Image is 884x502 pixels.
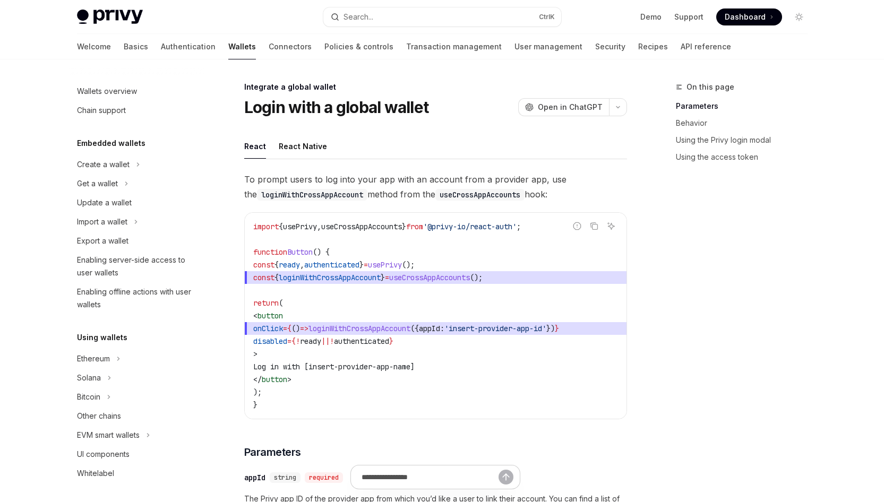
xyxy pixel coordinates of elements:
a: Demo [640,12,662,22]
span: disabled [253,336,287,346]
span: ; [517,222,521,231]
a: Using the access token [676,149,816,166]
span: } [555,324,559,333]
span: ({ [410,324,419,333]
span: } [389,336,393,346]
a: UI components [68,445,204,464]
span: Log in with [insert-provider-app-name] [253,362,415,371]
span: Parameters [244,445,301,460]
button: Toggle Import a wallet section [68,212,204,231]
span: loginWithCrossAppAccount [308,324,410,333]
span: authenticated [304,260,359,270]
div: Integrate a global wallet [244,82,627,92]
div: Get a wallet [77,177,118,190]
div: Enabling server-side access to user wallets [77,254,198,279]
div: Ethereum [77,352,110,365]
button: Toggle Get a wallet section [68,174,204,193]
span: ready [300,336,321,346]
a: Behavior [676,115,816,132]
span: , [317,222,321,231]
a: User management [514,34,582,59]
span: from [406,222,423,231]
button: Toggle Solana section [68,368,204,387]
div: Search... [344,11,373,23]
span: () { [313,247,330,257]
span: = [283,324,287,333]
span: { [279,222,283,231]
span: (); [402,260,415,270]
span: appId: [419,324,444,333]
button: Report incorrect code [570,219,584,233]
span: ready [279,260,300,270]
h5: Embedded wallets [77,137,145,150]
a: Parameters [676,98,816,115]
span: () [291,324,300,333]
a: Enabling offline actions with user wallets [68,282,204,314]
div: Create a wallet [77,158,130,171]
span: = [364,260,368,270]
div: Other chains [77,410,121,422]
span: Ctrl K [539,13,555,21]
span: loginWithCrossAppAccount [279,273,381,282]
a: Policies & controls [324,34,393,59]
span: import [253,222,279,231]
span: => [300,324,308,333]
a: Enabling server-side access to user wallets [68,250,204,282]
span: = [287,336,291,346]
div: Solana [77,371,101,384]
span: { [274,260,279,270]
span: > [287,375,291,384]
span: On this page [686,81,734,93]
a: Whitelabel [68,464,204,483]
button: Open search [323,7,561,27]
input: Ask a question... [362,465,499,489]
span: { [291,336,296,346]
span: const [253,260,274,270]
div: EVM smart wallets [77,429,140,442]
span: ); [253,387,262,397]
span: }) [546,324,555,333]
span: const [253,273,274,282]
span: = [385,273,389,282]
a: Authentication [161,34,216,59]
a: Support [674,12,703,22]
button: Copy the contents from the code block [587,219,601,233]
code: loginWithCrossAppAccount [257,189,367,201]
span: useCrossAppAccounts [389,273,470,282]
span: } [381,273,385,282]
span: (); [470,273,483,282]
span: usePrivy [368,260,402,270]
button: Toggle Create a wallet section [68,155,204,174]
span: ! [330,336,334,346]
span: Open in ChatGPT [538,102,603,112]
span: || [321,336,330,346]
a: Wallets overview [68,82,204,101]
button: Ask AI [604,219,618,233]
a: Basics [124,34,148,59]
button: Toggle Ethereum section [68,349,204,368]
span: button [258,311,283,321]
h1: Login with a global wallet [244,98,429,117]
div: Chain support [77,104,126,117]
div: Bitcoin [77,391,100,403]
a: Recipes [638,34,668,59]
a: Chain support [68,101,204,120]
span: '@privy-io/react-auth' [423,222,517,231]
span: > [253,349,258,359]
div: UI components [77,448,130,461]
div: Wallets overview [77,85,137,98]
span: 'insert-provider-app-id' [444,324,546,333]
span: < [253,311,258,321]
a: API reference [681,34,731,59]
span: ! [296,336,300,346]
a: Wallets [228,34,256,59]
a: Connectors [269,34,312,59]
span: , [300,260,304,270]
span: useCrossAppAccounts [321,222,402,231]
a: Transaction management [406,34,502,59]
div: Enabling offline actions with user wallets [77,285,198,311]
span: { [274,273,279,282]
span: function [253,247,287,257]
span: To prompt users to log into your app with an account from a provider app, use the method from the... [244,172,627,202]
a: Other chains [68,406,204,426]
